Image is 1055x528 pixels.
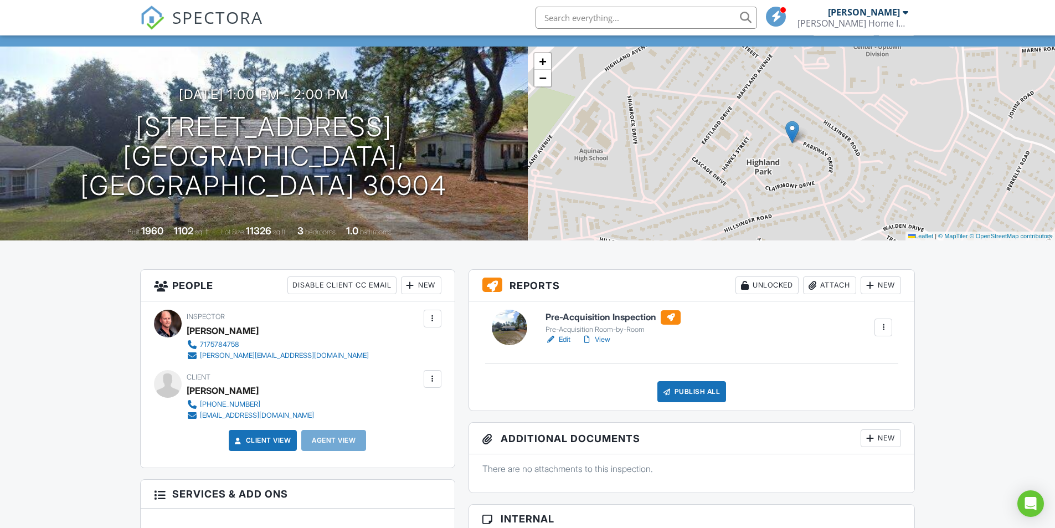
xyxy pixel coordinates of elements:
span: Inspector [187,312,225,321]
div: New [861,276,901,294]
div: [PHONE_NUMBER] [200,400,260,409]
div: [PERSON_NAME] [187,382,259,399]
h1: [STREET_ADDRESS] [GEOGRAPHIC_DATA], [GEOGRAPHIC_DATA] 30904 [18,112,510,200]
div: [EMAIL_ADDRESS][DOMAIN_NAME] [200,411,314,420]
a: Pre-Acquisition Inspection Pre-Acquisition Room-by-Room [545,310,681,335]
span: bedrooms [305,228,336,236]
a: SPECTORA [140,15,263,38]
div: Client View [813,20,874,35]
div: [PERSON_NAME] [828,7,900,18]
h3: [DATE] 1:00 pm - 2:00 pm [179,87,348,102]
input: Search everything... [536,7,757,29]
div: Unlocked [735,276,799,294]
a: [EMAIL_ADDRESS][DOMAIN_NAME] [187,410,314,421]
span: sq.ft. [273,228,287,236]
a: Leaflet [908,233,933,239]
div: More [878,20,914,35]
div: [PERSON_NAME][EMAIL_ADDRESS][DOMAIN_NAME] [200,351,369,360]
div: Publish All [657,381,727,402]
img: The Best Home Inspection Software - Spectora [140,6,164,30]
span: − [539,71,546,85]
div: 7175784758 [200,340,239,349]
div: Pre-Acquisition Room-by-Room [545,325,681,334]
span: Lot Size [221,228,244,236]
a: [PERSON_NAME][EMAIL_ADDRESS][DOMAIN_NAME] [187,350,369,361]
p: There are no attachments to this inspection. [482,463,902,475]
img: Marker [785,121,799,143]
span: bathrooms [360,228,392,236]
a: Client View [233,435,291,446]
a: View [581,334,610,345]
h3: People [141,270,455,301]
span: | [935,233,936,239]
div: 3 [297,225,303,237]
a: © OpenStreetMap contributors [970,233,1052,239]
span: SPECTORA [172,6,263,29]
a: Edit [545,334,570,345]
div: Attach [803,276,856,294]
div: Herbst Home Inspections, LLC [797,18,908,29]
div: 11326 [246,225,271,237]
h6: Pre-Acquisition Inspection [545,310,681,325]
h3: Additional Documents [469,423,915,454]
a: [PHONE_NUMBER] [187,399,314,410]
h3: Reports [469,270,915,301]
h3: Services & Add ons [141,480,455,509]
a: © MapTiler [938,233,968,239]
span: sq. ft. [195,228,210,236]
div: 1102 [174,225,193,237]
span: Built [127,228,140,236]
div: New [861,429,901,447]
div: Disable Client CC Email [287,276,397,294]
a: Zoom in [534,53,551,70]
span: Client [187,373,210,381]
div: [PERSON_NAME] [187,322,259,339]
div: Open Intercom Messenger [1017,490,1044,517]
a: Zoom out [534,70,551,86]
div: 1960 [141,225,163,237]
span: + [539,54,546,68]
div: 1.0 [346,225,358,237]
div: New [401,276,441,294]
a: 7175784758 [187,339,369,350]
